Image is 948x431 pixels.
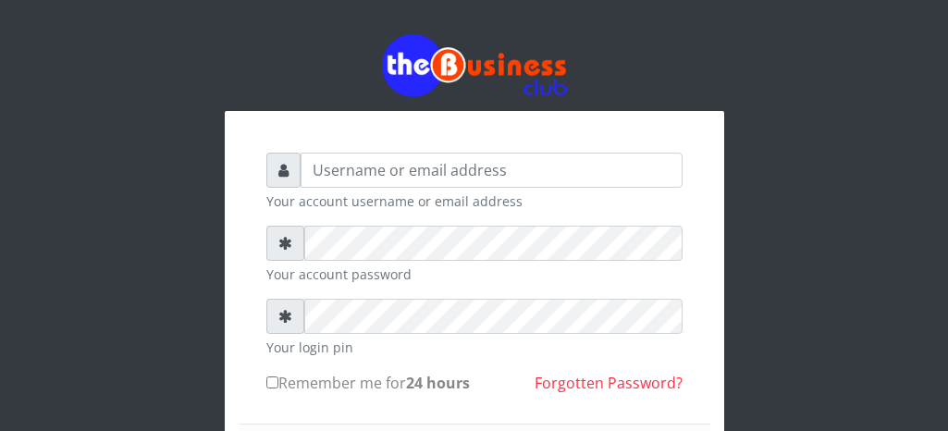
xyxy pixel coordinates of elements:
small: Your login pin [266,338,683,357]
label: Remember me for [266,372,470,394]
input: Username or email address [301,153,683,188]
a: Forgotten Password? [535,373,683,393]
input: Remember me for24 hours [266,376,278,388]
small: Your account password [266,265,683,284]
b: 24 hours [406,373,470,393]
small: Your account username or email address [266,191,683,211]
